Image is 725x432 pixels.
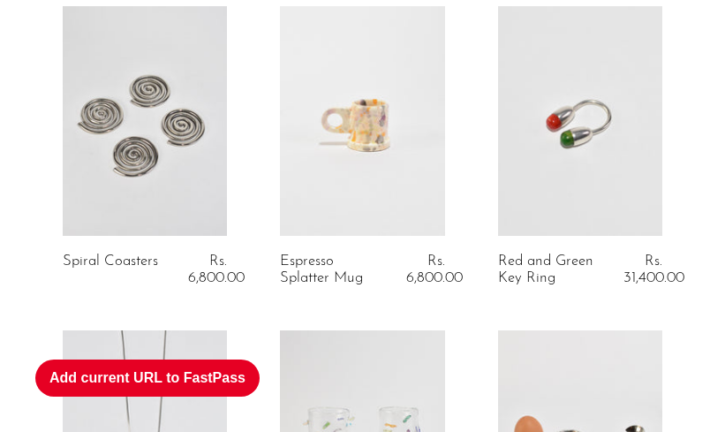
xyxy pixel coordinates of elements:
[63,254,158,286] a: Spiral Coasters
[498,254,602,286] a: Red and Green Key Ring
[406,254,463,284] span: Rs. 6,800.00
[35,360,260,397] button: Add current URL to FastPass
[188,254,245,284] span: Rs. 6,800.00
[280,254,384,286] a: Espresso Splatter Mug
[623,254,684,284] span: Rs. 31,400.00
